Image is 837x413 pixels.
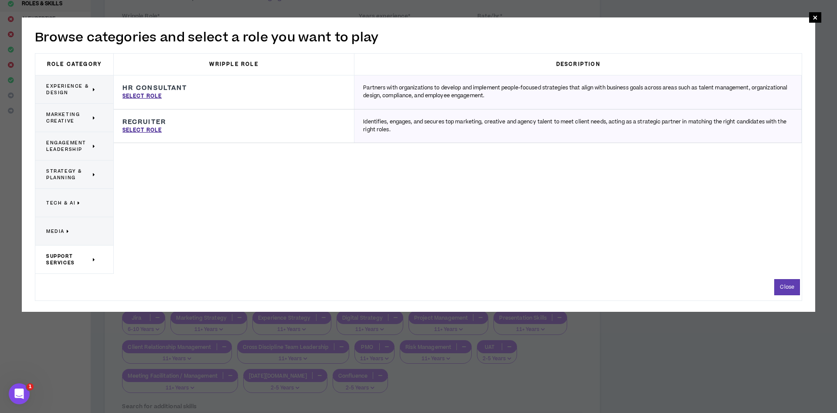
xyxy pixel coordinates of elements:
[46,140,91,153] span: Engagement Leadership
[35,54,114,75] h3: Role Category
[813,12,818,23] span: ×
[27,383,34,390] span: 1
[46,83,91,96] span: Experience & Design
[363,84,793,100] p: Partners with organizations to develop and implement people-focused strategies that align with bu...
[9,383,30,404] iframe: Intercom live chat
[122,92,162,100] p: Select Role
[114,54,354,75] h3: Wripple Role
[46,111,91,124] span: Marketing Creative
[35,28,802,47] h2: Browse categories and select a role you want to play
[46,253,91,266] span: Support Services
[122,84,187,92] h3: HR Consultant
[363,118,793,134] p: Identifies, engages, and secures top marketing, creative and agency talent to meet client needs, ...
[774,279,800,295] button: Close
[46,200,75,206] span: Tech & AI
[46,168,91,181] span: Strategy & Planning
[354,54,802,75] h3: Description
[122,126,162,134] p: Select Role
[122,118,166,126] h3: Recruiter
[46,228,65,235] span: Media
